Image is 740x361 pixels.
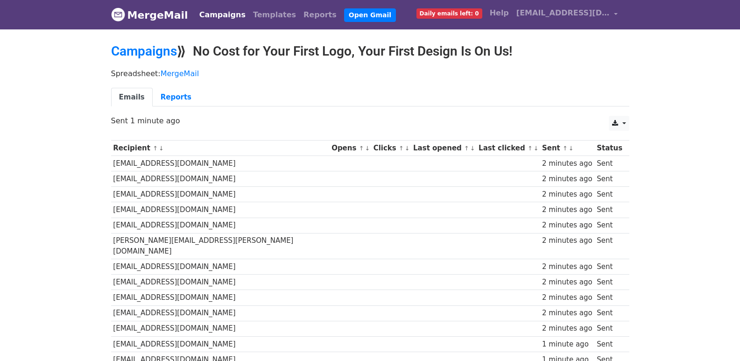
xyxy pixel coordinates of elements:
div: 2 minutes ago [542,189,592,200]
td: Sent [594,290,624,305]
div: 2 minutes ago [542,277,592,288]
div: 1 minute ago [542,339,592,350]
div: 2 minutes ago [542,292,592,303]
a: ↓ [365,145,370,152]
td: Sent [594,171,624,187]
td: Sent [594,202,624,218]
p: Spreadsheet: [111,69,629,78]
a: Campaigns [111,43,177,59]
div: 2 minutes ago [542,235,592,246]
td: Sent [594,305,624,321]
div: 2 minutes ago [542,174,592,184]
td: Sent [594,275,624,290]
p: Sent 1 minute ago [111,116,629,126]
td: [EMAIL_ADDRESS][DOMAIN_NAME] [111,218,330,233]
a: MergeMail [111,5,188,25]
a: Templates [249,6,300,24]
a: Reports [300,6,340,24]
a: Reports [153,88,199,107]
td: Sent [594,259,624,275]
th: Last opened [411,141,476,156]
a: ↑ [464,145,469,152]
th: Last clicked [476,141,540,156]
a: Emails [111,88,153,107]
span: Daily emails left: 0 [416,8,482,19]
td: Sent [594,233,624,259]
td: Sent [594,218,624,233]
a: Open Gmail [344,8,396,22]
a: Daily emails left: 0 [413,4,486,22]
div: 2 minutes ago [542,220,592,231]
div: 2 minutes ago [542,323,592,334]
td: [EMAIL_ADDRESS][DOMAIN_NAME] [111,259,330,275]
a: ↓ [534,145,539,152]
a: ↓ [405,145,410,152]
td: [PERSON_NAME][EMAIL_ADDRESS][PERSON_NAME][DOMAIN_NAME] [111,233,330,259]
a: ↑ [359,145,364,152]
a: ↓ [569,145,574,152]
td: [EMAIL_ADDRESS][DOMAIN_NAME] [111,336,330,352]
div: 2 minutes ago [542,158,592,169]
td: [EMAIL_ADDRESS][DOMAIN_NAME] [111,290,330,305]
th: Opens [329,141,371,156]
th: Sent [540,141,594,156]
td: [EMAIL_ADDRESS][DOMAIN_NAME] [111,187,330,202]
div: 2 minutes ago [542,205,592,215]
a: ↓ [159,145,164,152]
a: ↑ [563,145,568,152]
th: Clicks [371,141,411,156]
a: Campaigns [196,6,249,24]
td: [EMAIL_ADDRESS][DOMAIN_NAME] [111,275,330,290]
h2: ⟫ No Cost for Your First Logo, Your First Design Is On Us! [111,43,629,59]
img: MergeMail logo [111,7,125,21]
a: MergeMail [161,69,199,78]
a: Help [486,4,513,22]
td: [EMAIL_ADDRESS][DOMAIN_NAME] [111,305,330,321]
td: [EMAIL_ADDRESS][DOMAIN_NAME] [111,156,330,171]
a: ↑ [153,145,158,152]
td: Sent [594,187,624,202]
a: ↑ [528,145,533,152]
div: 2 minutes ago [542,308,592,319]
div: 2 minutes ago [542,262,592,272]
a: ↑ [399,145,404,152]
th: Recipient [111,141,330,156]
th: Status [594,141,624,156]
td: [EMAIL_ADDRESS][DOMAIN_NAME] [111,171,330,187]
td: Sent [594,156,624,171]
span: [EMAIL_ADDRESS][DOMAIN_NAME] [516,7,610,19]
td: [EMAIL_ADDRESS][DOMAIN_NAME] [111,321,330,336]
a: ↓ [470,145,475,152]
a: [EMAIL_ADDRESS][DOMAIN_NAME] [513,4,622,26]
td: Sent [594,336,624,352]
td: Sent [594,321,624,336]
td: [EMAIL_ADDRESS][DOMAIN_NAME] [111,202,330,218]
